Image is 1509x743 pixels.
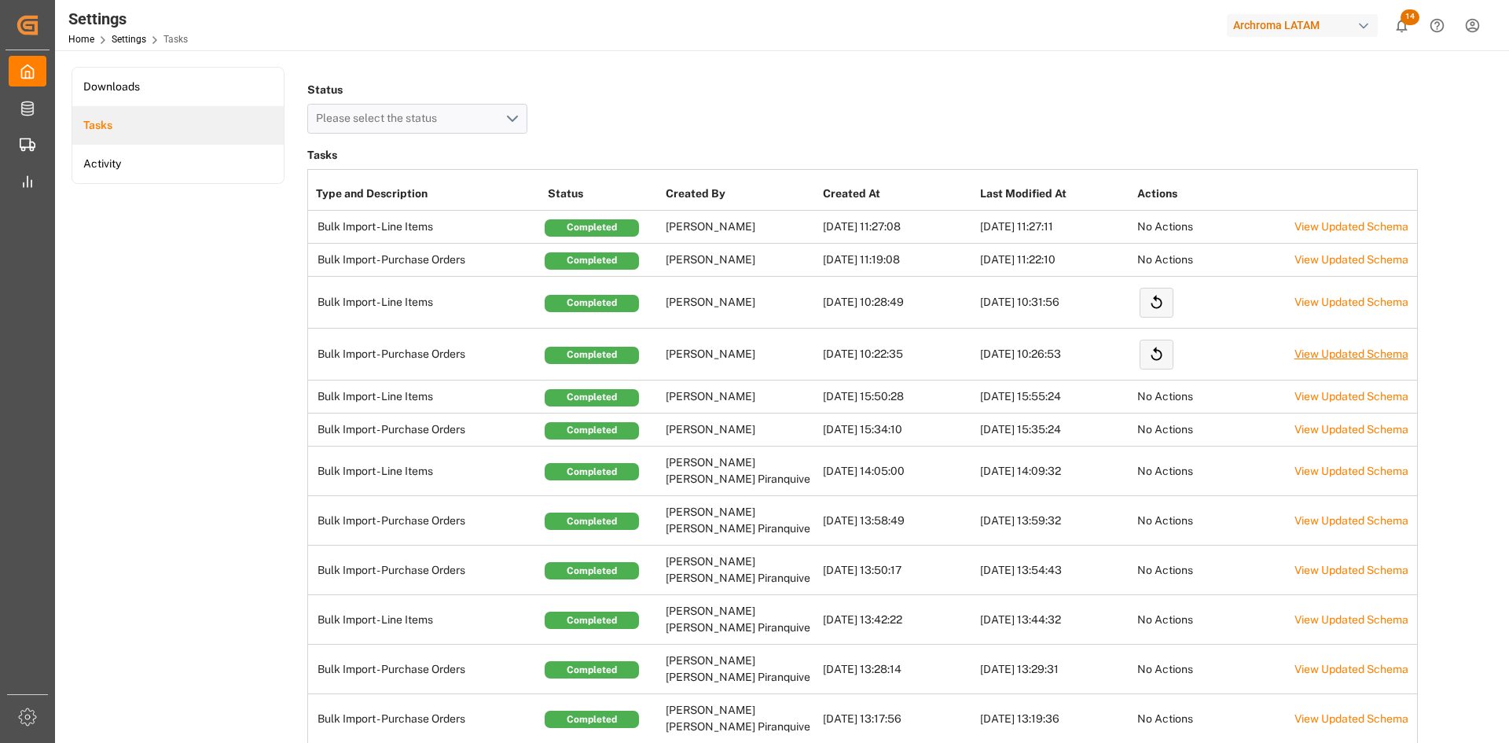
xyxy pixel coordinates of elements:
td: [DATE] 13:54:43 [976,546,1133,595]
div: Completed [545,711,639,728]
a: View Updated Schema [1294,348,1408,360]
div: Completed [545,612,639,629]
a: Settings [112,34,146,45]
span: No Actions [1137,712,1193,725]
button: open menu [307,104,527,134]
td: [DATE] 15:34:10 [819,414,976,447]
a: View Updated Schema [1294,514,1408,527]
td: [DATE] 10:26:53 [976,329,1133,381]
div: Archroma LATAM [1227,14,1378,37]
td: Bulk Import - Purchase Orders [308,645,544,694]
div: Completed [545,252,639,270]
button: Help Center [1419,8,1455,43]
span: No Actions [1137,220,1193,233]
td: [PERSON_NAME] [PERSON_NAME] Piranquive [662,546,819,595]
th: Actions [1133,178,1291,211]
div: Completed [545,295,639,312]
div: Completed [545,219,639,237]
td: [DATE] 13:58:49 [819,496,976,546]
td: [PERSON_NAME] [662,414,819,447]
a: View Updated Schema [1294,564,1408,576]
a: View Updated Schema [1294,253,1408,266]
td: [DATE] 11:27:08 [819,211,976,244]
td: [DATE] 13:29:31 [976,645,1133,694]
a: View Updated Schema [1294,613,1408,626]
button: Archroma LATAM [1227,10,1384,40]
th: Last Modified At [976,178,1133,211]
span: Please select the status [316,112,445,124]
h4: Status [307,79,527,101]
td: Bulk Import - Purchase Orders [308,414,544,447]
button: show 14 new notifications [1384,8,1419,43]
span: No Actions [1137,514,1193,527]
div: Completed [545,562,639,579]
td: Bulk Import - Line Items [308,211,544,244]
td: [DATE] 15:50:28 [819,381,976,414]
td: [PERSON_NAME] [662,381,819,414]
a: View Updated Schema [1294,712,1408,725]
td: Bulk Import - Purchase Orders [308,496,544,546]
a: View Updated Schema [1294,465,1408,477]
td: [DATE] 10:28:49 [819,277,976,329]
a: View Updated Schema [1294,296,1408,308]
td: [DATE] 13:28:14 [819,645,976,694]
div: Completed [545,422,639,440]
td: [DATE] 11:19:08 [819,244,976,277]
td: Bulk Import - Purchase Orders [308,244,544,277]
td: [DATE] 15:55:24 [976,381,1133,414]
td: Bulk Import - Purchase Orders [308,546,544,595]
td: [DATE] 11:22:10 [976,244,1133,277]
td: [DATE] 13:42:22 [819,595,976,645]
div: Completed [545,513,639,530]
th: Status [544,178,662,211]
div: Settings [68,7,188,31]
td: [DATE] 14:05:00 [819,447,976,496]
td: [PERSON_NAME] [PERSON_NAME] Piranquive [662,447,819,496]
td: [DATE] 15:35:24 [976,414,1133,447]
td: Bulk Import - Purchase Orders [308,329,544,381]
div: Completed [545,661,639,679]
td: [DATE] 10:22:35 [819,329,976,381]
span: No Actions [1137,390,1193,403]
a: Downloads [72,68,284,106]
span: No Actions [1137,423,1193,436]
div: Completed [545,463,639,480]
div: Completed [545,347,639,364]
span: 14 [1401,9,1419,25]
span: No Actions [1137,253,1193,266]
td: [DATE] 13:59:32 [976,496,1133,546]
a: View Updated Schema [1294,220,1408,233]
th: Created At [819,178,976,211]
td: [PERSON_NAME] [662,277,819,329]
span: No Actions [1137,564,1193,576]
a: View Updated Schema [1294,423,1408,436]
a: View Updated Schema [1294,390,1408,403]
td: [PERSON_NAME] [662,329,819,381]
span: No Actions [1137,663,1193,675]
span: No Actions [1137,465,1193,477]
a: Home [68,34,94,45]
td: [DATE] 14:09:32 [976,447,1133,496]
a: Activity [72,145,284,183]
td: Bulk Import - Line Items [308,447,544,496]
td: Bulk Import - Line Items [308,277,544,329]
td: [PERSON_NAME] [662,211,819,244]
td: [DATE] 11:27:11 [976,211,1133,244]
a: Tasks [72,106,284,145]
td: [DATE] 10:31:56 [976,277,1133,329]
th: Created By [662,178,819,211]
h3: Tasks [307,145,1418,167]
a: View Updated Schema [1294,663,1408,675]
td: Bulk Import - Line Items [308,381,544,414]
td: [DATE] 13:44:32 [976,595,1133,645]
td: [PERSON_NAME] [662,244,819,277]
td: [PERSON_NAME] [PERSON_NAME] Piranquive [662,645,819,694]
td: [DATE] 13:50:17 [819,546,976,595]
td: [PERSON_NAME] [PERSON_NAME] Piranquive [662,595,819,645]
div: Completed [545,389,639,406]
th: Type and Description [308,178,544,211]
td: Bulk Import - Line Items [308,595,544,645]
